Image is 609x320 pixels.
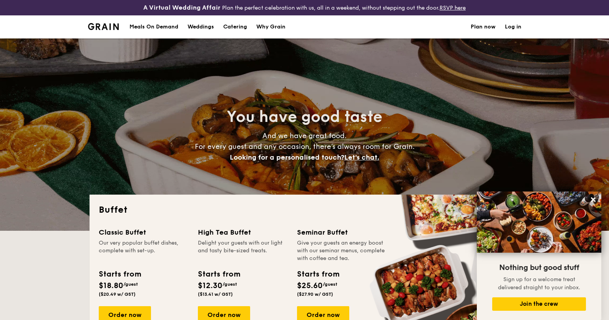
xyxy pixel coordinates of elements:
span: /guest [123,282,138,287]
button: Join the crew [492,297,586,311]
h1: Catering [223,15,247,38]
div: Meals On Demand [129,15,178,38]
div: Weddings [188,15,214,38]
span: /guest [222,282,237,287]
a: Meals On Demand [125,15,183,38]
img: DSC07876-Edit02-Large.jpeg [477,192,601,253]
span: /guest [323,282,337,287]
span: $18.80 [99,281,123,290]
a: Weddings [183,15,219,38]
h2: Buffet [99,204,511,216]
button: Close [587,193,599,206]
span: Looking for a personalised touch? [230,153,344,162]
div: Classic Buffet [99,227,189,238]
span: ($13.41 w/ GST) [198,292,233,297]
a: Catering [219,15,252,38]
span: You have good taste [227,108,382,126]
span: ($20.49 w/ GST) [99,292,136,297]
div: Our very popular buffet dishes, complete with set-up. [99,239,189,262]
span: $25.60 [297,281,323,290]
div: High Tea Buffet [198,227,288,238]
a: Logotype [88,23,119,30]
div: Starts from [297,268,339,280]
a: Plan now [471,15,496,38]
div: Starts from [198,268,240,280]
div: Plan the perfect celebration with us, all in a weekend, without stepping out the door. [101,3,508,12]
span: $12.30 [198,281,222,290]
a: RSVP here [440,5,466,11]
div: Why Grain [256,15,285,38]
span: Let's chat. [344,153,379,162]
span: Nothing but good stuff [499,263,579,272]
h4: A Virtual Wedding Affair [143,3,221,12]
span: ($27.90 w/ GST) [297,292,333,297]
a: Why Grain [252,15,290,38]
div: Give your guests an energy boost with our seminar menus, complete with coffee and tea. [297,239,387,262]
div: Delight your guests with our light and tasty bite-sized treats. [198,239,288,262]
a: Log in [505,15,521,38]
span: Sign up for a welcome treat delivered straight to your inbox. [498,276,580,291]
span: And we have great food. For every guest and any occasion, there’s always room for Grain. [195,132,415,162]
div: Starts from [99,268,141,280]
img: Grain [88,23,119,30]
div: Seminar Buffet [297,227,387,238]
